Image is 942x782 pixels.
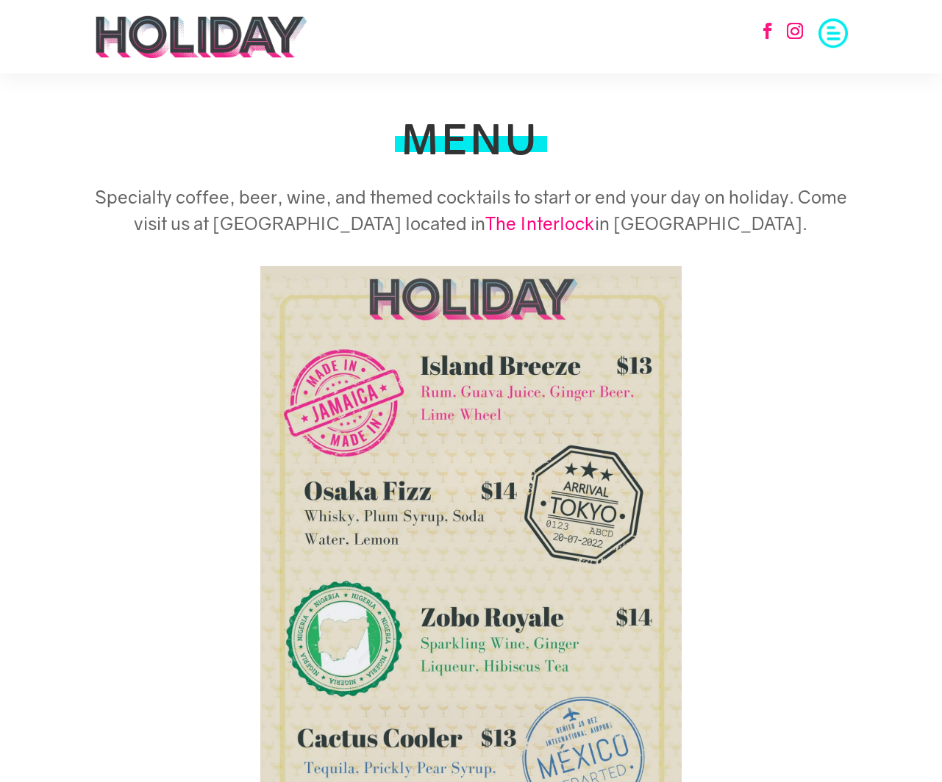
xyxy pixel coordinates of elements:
[752,15,784,47] a: Follow on Facebook
[485,212,595,234] a: The Interlock
[779,15,811,47] a: Follow on Instagram
[94,15,308,59] img: holiday-logo-black
[94,184,848,244] h5: Specialty coffee, beer, wine, and themed cocktails to start or end your day on holiday. Come visi...
[402,118,540,167] h1: MENU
